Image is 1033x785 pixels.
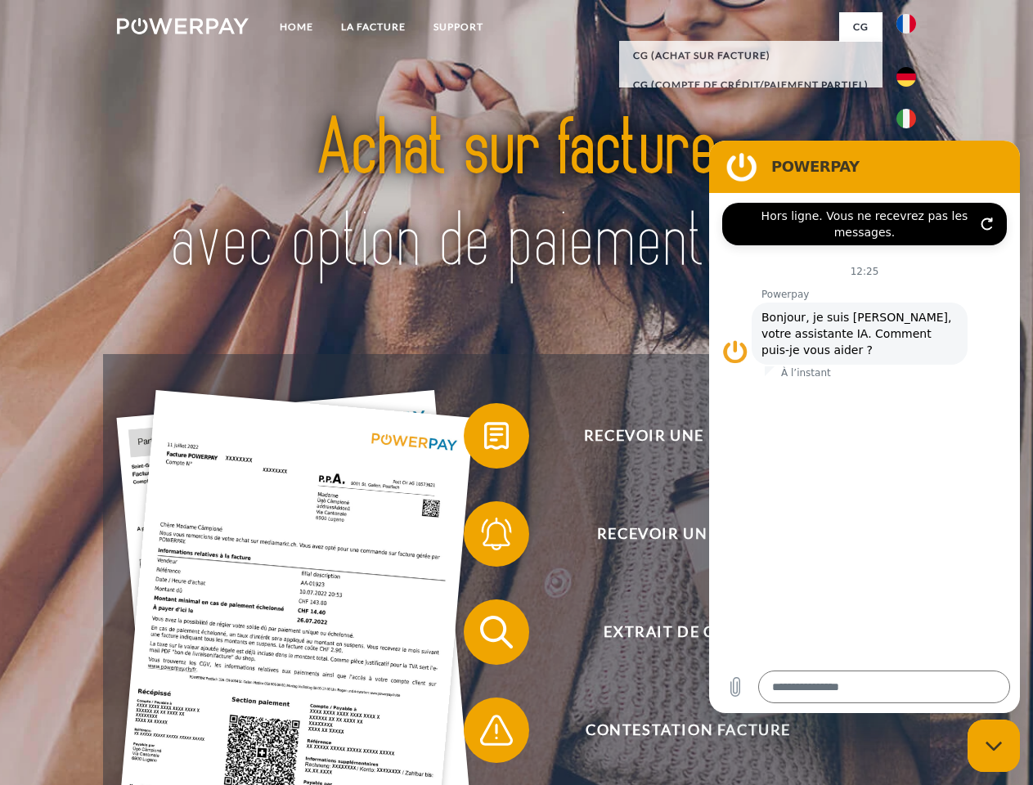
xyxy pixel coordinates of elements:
button: Recevoir un rappel? [464,501,889,567]
a: Support [420,12,497,42]
img: qb_warning.svg [476,710,517,751]
span: Recevoir une facture ? [487,403,888,469]
button: Recevoir une facture ? [464,403,889,469]
iframe: Fenêtre de messagerie [709,141,1020,713]
span: Recevoir un rappel? [487,501,888,567]
img: fr [896,14,916,34]
a: CG (achat sur facture) [619,41,883,70]
a: CG [839,12,883,42]
img: qb_search.svg [476,612,517,653]
iframe: Bouton de lancement de la fenêtre de messagerie, conversation en cours [968,720,1020,772]
img: title-powerpay_fr.svg [156,78,877,313]
span: Extrait de compte [487,599,888,665]
img: qb_bell.svg [476,514,517,554]
img: it [896,109,916,128]
button: Extrait de compte [464,599,889,665]
img: qb_bill.svg [476,415,517,456]
img: de [896,67,916,87]
span: Contestation Facture [487,698,888,763]
a: CG (Compte de crédit/paiement partiel) [619,70,883,100]
button: Contestation Facture [464,698,889,763]
a: LA FACTURE [327,12,420,42]
img: logo-powerpay-white.svg [117,18,249,34]
a: Home [266,12,327,42]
